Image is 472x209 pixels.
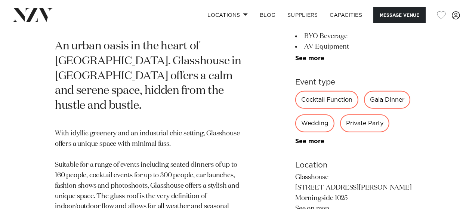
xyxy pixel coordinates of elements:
[201,7,254,23] a: Locations
[324,7,368,23] a: Capacities
[295,91,358,109] div: Cocktail Function
[55,39,242,114] p: An urban oasis in the heart of [GEOGRAPHIC_DATA]. Glasshouse in [GEOGRAPHIC_DATA] offers a calm a...
[295,42,417,52] li: AV Equipment
[281,7,324,23] a: SUPPLIERS
[254,7,281,23] a: BLOG
[295,77,417,88] h6: Event type
[295,114,334,132] div: Wedding
[340,114,389,132] div: Private Party
[295,160,417,171] h6: Location
[12,8,53,22] img: nzv-logo.png
[364,91,410,109] div: Gala Dinner
[373,7,426,23] button: Message Venue
[295,31,417,42] li: BYO Beverage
